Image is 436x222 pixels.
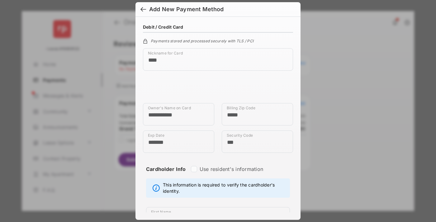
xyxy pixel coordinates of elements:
div: Add New Payment Method [149,6,224,13]
iframe: Credit card field [143,76,293,103]
label: Use resident's information [200,166,263,172]
div: Payments stored and processed securely with TLS / PCI [143,38,293,43]
strong: Cardholder Info [146,166,186,183]
span: This information is required to verify the cardholder's identity. [163,182,287,194]
h4: Debit / Credit Card [143,24,183,30]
